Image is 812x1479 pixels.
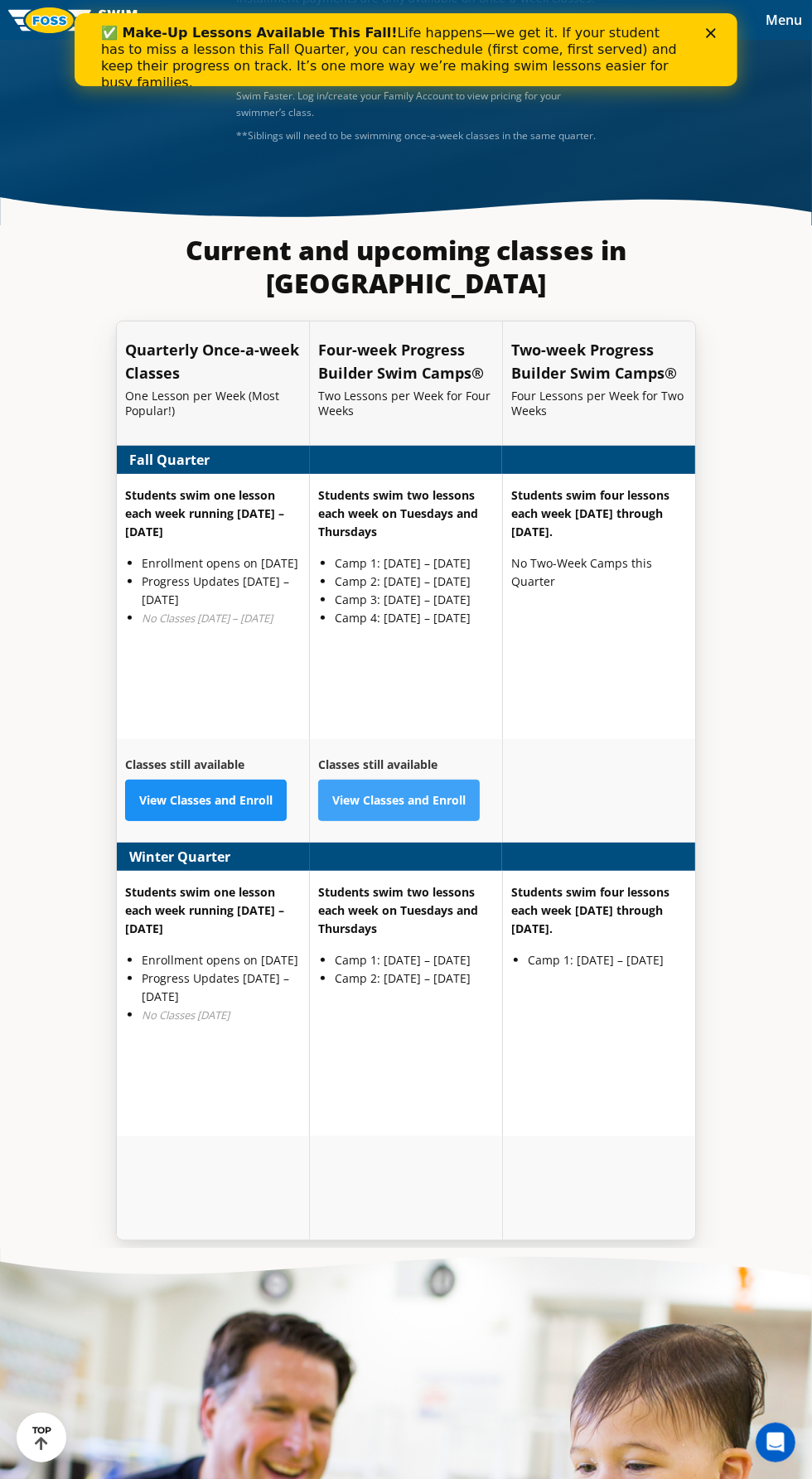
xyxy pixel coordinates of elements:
[142,1008,230,1022] em: No Classes [DATE]
[236,71,597,121] p: *Pricing based on program – Backfloat Baby, Learn-to-Swim, Swim Stronger, Swim Faster. Log in/cre...
[142,951,301,969] li: Enrollment opens on [DATE]
[631,15,648,25] div: Close
[318,756,437,772] strong: Classes still available
[335,554,495,573] li: Camp 1: [DATE] – [DATE]
[766,11,802,29] span: Menu
[236,128,597,144] div: **Siblings will need to be swimming once-a-week classes in the same quarter.
[75,13,737,86] iframe: Intercom live chat banner
[142,611,273,626] em: No Classes [DATE] – [DATE]
[125,884,284,936] strong: Students swim one lesson each week running [DATE] – [DATE]
[27,12,323,27] b: ✅ Make-Up Lessons Available This Fall!
[116,234,696,300] h3: Current and upcoming classes in [GEOGRAPHIC_DATA]
[318,338,495,384] h5: Four-week Progress Builder Swim Camps®
[756,7,812,32] button: Toggle navigation
[335,969,495,988] li: Camp 2: [DATE] – [DATE]
[8,7,150,33] img: FOSS Swim School Logo
[27,12,610,78] div: Life happens—we get it. If your student has to miss a lesson this Fall Quarter, you can reschedul...
[335,591,495,609] li: Camp 3: [DATE] – [DATE]
[335,573,495,591] li: Camp 2: [DATE] – [DATE]
[125,389,301,418] p: One Lesson per Week (Most Popular!)
[318,780,480,821] a: View Classes and Enroll
[129,450,210,470] strong: Fall Quarter
[142,554,301,573] li: Enrollment opens on [DATE]
[318,884,478,936] strong: Students swim two lessons each week on Tuesdays and Thursdays
[511,487,669,539] strong: Students swim four lessons each week [DATE] through [DATE].
[142,573,301,609] li: Progress Updates [DATE] – [DATE]
[125,487,284,539] strong: Students swim one lesson each week running [DATE] – [DATE]
[142,969,301,1006] li: Progress Updates [DATE] – [DATE]
[756,1423,795,1462] iframe: Intercom live chat
[32,1425,51,1451] div: TOP
[528,951,687,969] li: Camp 1: [DATE] – [DATE]
[125,338,301,384] h5: Quarterly Once-a-week Classes
[335,951,495,969] li: Camp 1: [DATE] – [DATE]
[318,389,495,418] p: Two Lessons per Week for Four Weeks
[511,338,687,384] h5: Two-week Progress Builder Swim Camps®
[511,389,687,418] p: Four Lessons per Week for Two Weeks
[335,609,495,627] li: Camp 4: [DATE] – [DATE]
[511,884,669,936] strong: Students swim four lessons each week [DATE] through [DATE].
[236,128,597,144] div: Josef Severson, Rachael Blom (group direct message)
[129,847,230,867] strong: Winter Quarter
[511,554,687,591] p: No Two-Week Camps this Quarter
[318,487,478,539] strong: Students swim two lessons each week on Tuesdays and Thursdays
[125,756,244,772] strong: Classes still available
[125,780,287,821] a: View Classes and Enroll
